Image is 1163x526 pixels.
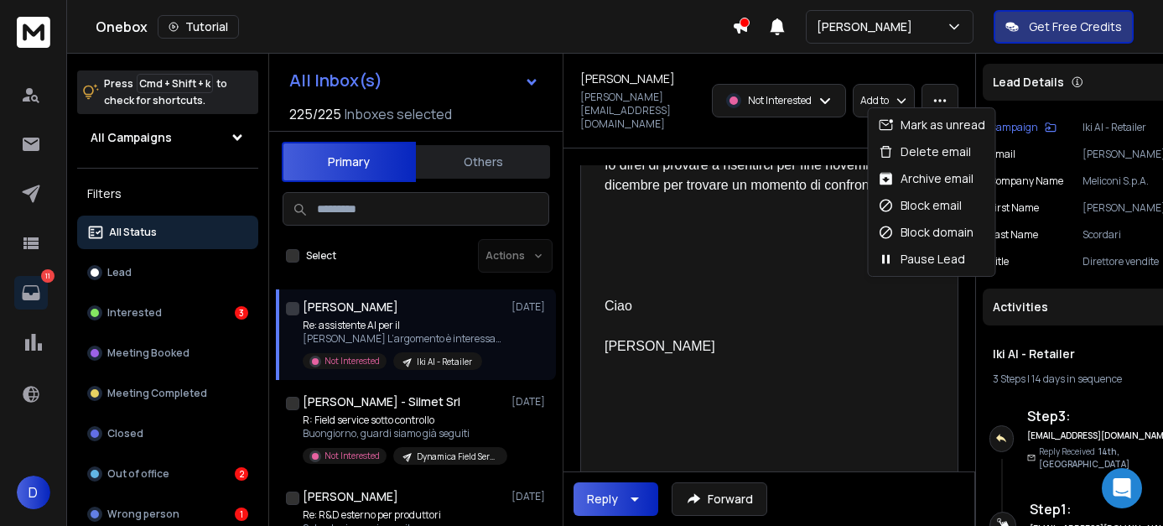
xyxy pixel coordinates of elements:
[104,76,227,109] p: Press to check for shortcuts.
[345,104,452,124] h3: Inboxes selected
[511,300,549,314] p: [DATE]
[989,228,1038,242] p: Last Name
[993,372,1025,386] span: 3 Steps
[587,491,618,508] div: Reply
[605,296,921,316] div: Ciao
[860,94,889,107] p: Add to
[303,393,460,410] h1: [PERSON_NAME] - Silmet Srl
[879,170,973,187] div: Archive email
[306,249,336,263] label: Select
[1102,468,1142,508] div: Open Intercom Messenger
[289,72,382,89] h1: All Inbox(s)
[605,336,921,357] div: [PERSON_NAME]
[303,414,504,427] p: R: Field service sotto controllo
[303,508,504,522] p: Re: R&D esterno per produttori
[17,476,50,509] span: D
[879,251,965,268] div: Pause Lead
[158,15,239,39] button: Tutorial
[107,387,207,400] p: Meeting Completed
[303,332,504,346] p: [PERSON_NAME] L’argomento è interessante
[879,117,985,133] div: Mark as unread
[511,490,549,503] p: [DATE]
[303,427,504,440] p: Buongiorno, guardi siamo già seguiti
[303,319,504,332] p: Re: assistente AI per il
[107,467,169,481] p: Out of office
[1039,445,1129,470] span: 14th, [GEOGRAPHIC_DATA]
[989,174,1063,188] p: Company Name
[235,508,248,521] div: 1
[109,226,157,239] p: All Status
[41,269,55,283] p: 11
[235,467,248,481] div: 2
[107,306,162,320] p: Interested
[879,224,973,241] div: Block domain
[989,148,1015,161] p: Email
[137,74,213,93] span: Cmd + Shift + k
[416,143,550,180] button: Others
[324,355,380,367] p: Not Interested
[511,395,549,409] p: [DATE]
[417,450,497,463] p: Dynamica Field Service - ottobre
[324,450,380,462] p: Not Interested
[303,488,398,505] h1: [PERSON_NAME]
[107,266,132,279] p: Lead
[989,255,1009,268] p: title
[303,299,398,315] h1: [PERSON_NAME]
[748,94,812,107] p: Not Interested
[989,201,1039,215] p: First Name
[1031,372,1122,386] span: 14 days in sequence
[107,346,190,360] p: Meeting Booked
[879,197,962,214] div: Block email
[107,427,143,440] p: Closed
[817,18,919,35] p: [PERSON_NAME]
[282,142,416,182] button: Primary
[417,356,472,368] p: Iki AI - Retailer
[580,70,675,87] h1: [PERSON_NAME]
[235,306,248,320] div: 3
[91,129,172,146] h1: All Campaigns
[672,482,767,516] button: Forward
[993,74,1064,91] p: Lead Details
[580,91,702,131] p: [PERSON_NAME][EMAIL_ADDRESS][DOMAIN_NAME]
[96,15,732,39] div: Onebox
[879,143,971,160] div: Delete email
[989,121,1038,134] p: Campaign
[1029,18,1122,35] p: Get Free Credits
[605,155,921,195] div: Io direi di provare a risentirci per fine novembre inizio dicembre per trovare un momento di conf...
[77,182,258,206] h3: Filters
[289,104,341,124] span: 225 / 225
[107,508,179,521] p: Wrong person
